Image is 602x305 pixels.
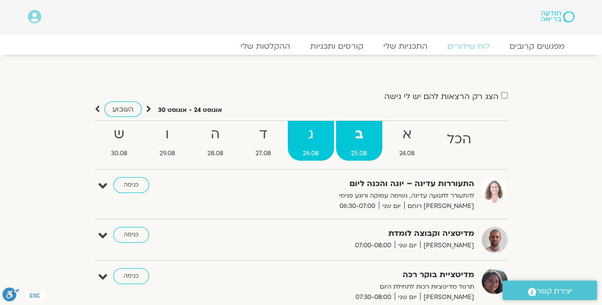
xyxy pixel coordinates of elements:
a: מפגשים קרובים [500,41,575,51]
a: קורסים ותכניות [300,41,373,51]
nav: Menu [28,41,575,51]
span: השבוע [112,104,134,114]
span: 30.08 [96,148,143,159]
span: 27.08 [240,148,286,159]
a: כניסה [113,177,149,193]
a: ו29.08 [144,121,190,161]
strong: ה [192,123,238,146]
span: [PERSON_NAME] [420,240,474,251]
span: יצירת קשר [536,285,572,298]
span: 26.08 [288,148,334,159]
span: יום שני [395,240,420,251]
a: ה28.08 [192,121,238,161]
strong: ג [288,123,334,146]
a: השבוע [104,102,142,117]
p: להתעורר לתנועה עדינה, נשימה עמוקה ורוגע פנימי [231,191,474,201]
span: 06:30-07:00 [336,201,379,211]
strong: מדיטציית בוקר רכה [231,268,474,282]
strong: ד [240,123,286,146]
p: אוגוסט 24 - אוגוסט 30 [158,105,222,115]
span: [PERSON_NAME] רוחם [404,201,474,211]
a: כניסה [113,227,149,243]
a: כניסה [113,268,149,284]
span: 25.08 [336,148,382,159]
strong: א [384,123,430,146]
a: הכל [432,121,487,161]
strong: ב [336,123,382,146]
span: 29.08 [144,148,190,159]
strong: מדיטציה וקבוצה לומדת [231,227,474,240]
a: ד27.08 [240,121,286,161]
a: יצירת קשר [503,281,597,300]
strong: ו [144,123,190,146]
strong: התעוררות עדינה – יוגה והכנה ליום [231,177,474,191]
a: ג26.08 [288,121,334,161]
strong: הכל [432,128,487,151]
strong: ש [96,123,143,146]
span: יום שני [379,201,404,211]
span: 24.08 [384,148,430,159]
span: 07:00-08:00 [351,240,395,251]
span: יום שני [395,292,420,303]
a: ש30.08 [96,121,143,161]
span: [PERSON_NAME] [420,292,474,303]
a: ההקלטות שלי [231,41,300,51]
span: 07:30-08:00 [352,292,395,303]
label: הצג רק הרצאות להם יש לי גישה [384,92,499,101]
a: א24.08 [384,121,430,161]
p: תרגול מדיטציות רכות לתחילת היום [231,282,474,292]
a: לוח שידורים [437,41,500,51]
a: התכניות שלי [373,41,437,51]
a: ב25.08 [336,121,382,161]
span: 28.08 [192,148,238,159]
